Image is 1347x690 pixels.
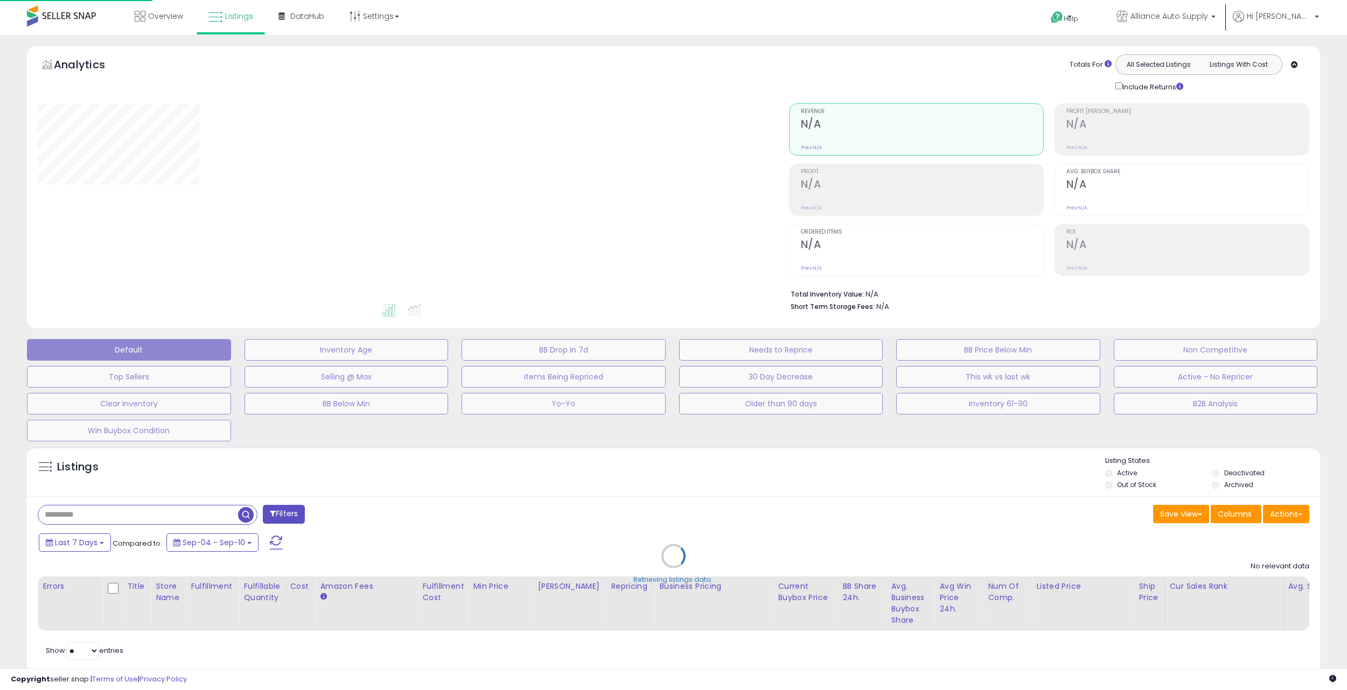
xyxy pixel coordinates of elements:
[148,11,183,22] span: Overview
[633,575,714,585] div: Retrieving listings data..
[791,302,875,311] b: Short Term Storage Fees:
[1247,11,1311,22] span: Hi [PERSON_NAME]
[1066,265,1087,271] small: Prev: N/A
[801,205,822,211] small: Prev: N/A
[1114,366,1318,388] button: Active - No Repricer
[11,674,187,685] div: seller snap | |
[245,339,449,361] button: Inventory Age
[1066,144,1087,151] small: Prev: N/A
[225,11,253,22] span: Listings
[679,339,883,361] button: Needs to Reprice
[290,11,324,22] span: DataHub
[1066,178,1309,193] h2: N/A
[27,420,231,441] button: Win Buybox Condition
[801,118,1043,132] h2: N/A
[1070,60,1112,70] div: Totals For
[801,169,1043,175] span: Profit
[11,674,50,684] strong: Copyright
[245,366,449,388] button: Selling @ Max
[54,57,126,75] h5: Analytics
[1233,11,1319,35] a: Hi [PERSON_NAME]
[27,393,231,414] button: Clear Inventory
[1066,229,1309,235] span: ROI
[801,178,1043,193] h2: N/A
[1066,109,1309,115] span: Profit [PERSON_NAME]
[801,144,822,151] small: Prev: N/A
[801,265,822,271] small: Prev: N/A
[1064,14,1078,23] span: Help
[896,393,1100,414] button: Inventory 61-90
[1066,205,1087,211] small: Prev: N/A
[1107,80,1196,93] div: Include Returns
[1130,11,1208,22] span: Alliance Auto Supply
[462,366,666,388] button: Items Being Repriced
[1114,393,1318,414] button: B2B Analysis
[462,339,666,361] button: BB Drop in 7d
[1198,58,1279,72] button: Listings With Cost
[27,366,231,388] button: Top Sellers
[896,339,1100,361] button: BB Price Below Min
[679,366,883,388] button: 30 Day Decrease
[896,366,1100,388] button: This wk vs last wk
[1042,3,1099,35] a: Help
[245,393,449,414] button: BB Below Min
[1066,169,1309,175] span: Avg. Buybox Share
[791,287,1301,300] li: N/A
[876,301,889,312] span: N/A
[1066,118,1309,132] h2: N/A
[791,290,864,299] b: Total Inventory Value:
[1114,339,1318,361] button: Non Competitive
[1050,11,1064,24] i: Get Help
[27,339,231,361] button: Default
[1066,238,1309,253] h2: N/A
[801,109,1043,115] span: Revenue
[801,229,1043,235] span: Ordered Items
[462,393,666,414] button: Yo-Yo
[801,238,1043,253] h2: N/A
[1119,58,1199,72] button: All Selected Listings
[679,393,883,414] button: Older than 90 days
